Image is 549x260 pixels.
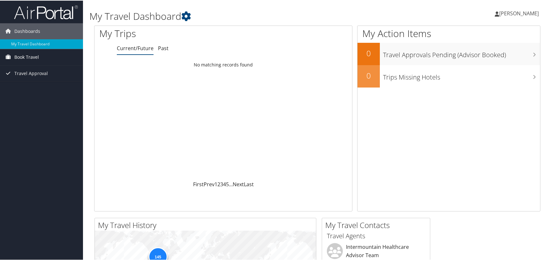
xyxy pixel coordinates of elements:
h2: 0 [357,70,380,80]
h1: My Trips [99,26,240,40]
span: Travel Approval [14,65,48,81]
h2: My Travel Contacts [325,219,430,230]
h3: Trips Missing Hotels [383,69,540,81]
a: Last [244,180,254,187]
h3: Travel Agents [327,231,425,240]
a: Next [233,180,244,187]
h2: My Travel History [98,219,316,230]
h3: Travel Approvals Pending (Advisor Booked) [383,47,540,59]
img: airportal-logo.png [14,4,78,19]
a: 5 [226,180,229,187]
h1: My Travel Dashboard [89,9,393,22]
h1: My Action Items [357,26,540,40]
a: 2 [217,180,220,187]
h2: 0 [357,47,380,58]
a: 3 [220,180,223,187]
a: First [193,180,204,187]
a: 0Travel Approvals Pending (Advisor Booked) [357,42,540,65]
span: Dashboards [14,23,40,39]
span: [PERSON_NAME] [499,9,539,16]
a: Prev [204,180,214,187]
a: [PERSON_NAME] [495,3,545,22]
span: … [229,180,233,187]
span: Book Travel [14,49,39,65]
a: 0Trips Missing Hotels [357,65,540,87]
a: 4 [223,180,226,187]
td: No matching records found [94,58,352,70]
a: Current/Future [117,44,154,51]
a: 1 [214,180,217,187]
a: Past [158,44,169,51]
